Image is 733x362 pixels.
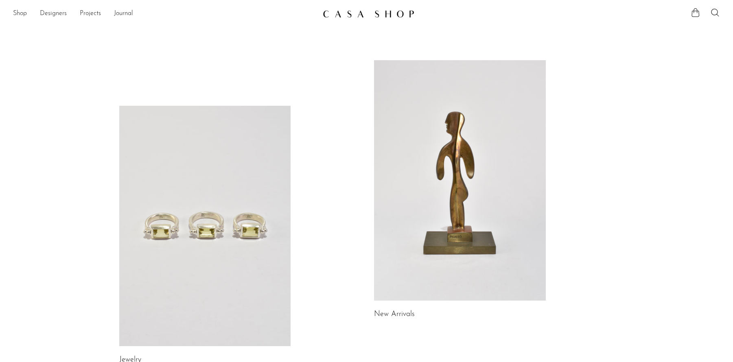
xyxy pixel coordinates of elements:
[13,9,27,19] a: Shop
[40,9,67,19] a: Designers
[13,7,316,21] ul: NEW HEADER MENU
[13,7,316,21] nav: Desktop navigation
[80,9,101,19] a: Projects
[374,311,415,318] a: New Arrivals
[114,9,133,19] a: Journal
